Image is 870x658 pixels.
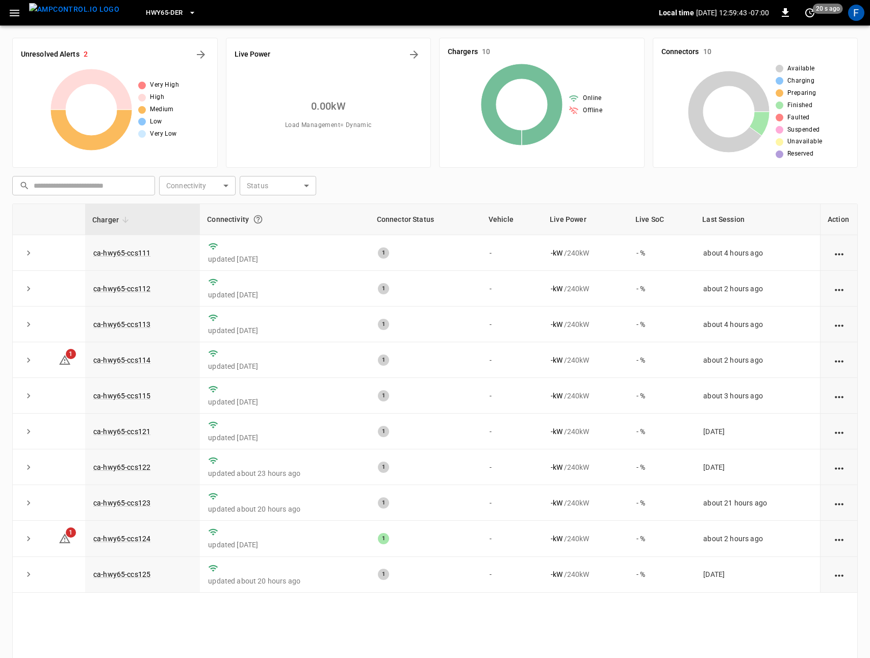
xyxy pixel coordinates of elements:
[695,557,820,593] td: [DATE]
[311,98,346,114] h6: 0.00 kW
[695,204,820,235] th: Last Session
[703,46,711,58] h6: 10
[551,569,562,579] p: - kW
[21,245,36,261] button: expand row
[208,433,361,443] p: updated [DATE]
[696,8,769,18] p: [DATE] 12:59:43 -07:00
[378,390,389,401] div: 1
[551,319,620,330] div: / 240 kW
[628,307,695,342] td: - %
[448,46,478,58] h6: Chargers
[661,46,699,58] h6: Connectors
[551,462,562,472] p: - kW
[378,247,389,259] div: 1
[93,249,150,257] a: ca-hwy65-ccs111
[543,204,628,235] th: Live Power
[481,449,543,485] td: -
[193,46,209,63] button: All Alerts
[92,214,132,226] span: Charger
[551,391,562,401] p: - kW
[378,533,389,544] div: 1
[66,349,76,359] span: 1
[59,356,71,364] a: 1
[150,105,173,115] span: Medium
[551,498,562,508] p: - kW
[802,5,818,21] button: set refresh interval
[551,319,562,330] p: - kW
[833,284,846,294] div: action cell options
[21,531,36,546] button: expand row
[285,120,372,131] span: Load Management = Dynamic
[659,8,694,18] p: Local time
[21,352,36,368] button: expand row
[208,397,361,407] p: updated [DATE]
[21,281,36,296] button: expand row
[378,497,389,509] div: 1
[150,129,176,139] span: Very Low
[481,342,543,378] td: -
[628,378,695,414] td: - %
[833,355,846,365] div: action cell options
[787,64,815,74] span: Available
[93,285,150,293] a: ca-hwy65-ccs112
[93,392,150,400] a: ca-hwy65-ccs115
[481,414,543,449] td: -
[833,426,846,437] div: action cell options
[551,355,620,365] div: / 240 kW
[628,449,695,485] td: - %
[787,149,813,159] span: Reserved
[208,325,361,336] p: updated [DATE]
[21,460,36,475] button: expand row
[551,534,562,544] p: - kW
[378,569,389,580] div: 1
[787,100,812,111] span: Finished
[207,210,362,229] div: Connectivity
[481,204,543,235] th: Vehicle
[787,88,816,98] span: Preparing
[208,290,361,300] p: updated [DATE]
[833,498,846,508] div: action cell options
[813,4,843,14] span: 20 s ago
[150,117,162,127] span: Low
[833,391,846,401] div: action cell options
[481,378,543,414] td: -
[208,468,361,478] p: updated about 23 hours ago
[481,235,543,271] td: -
[695,271,820,307] td: about 2 hours ago
[378,426,389,437] div: 1
[551,284,562,294] p: - kW
[628,521,695,556] td: - %
[551,462,620,472] div: / 240 kW
[146,7,183,19] span: HWY65-DER
[820,204,857,235] th: Action
[695,449,820,485] td: [DATE]
[833,248,846,258] div: action cell options
[695,235,820,271] td: about 4 hours ago
[833,569,846,579] div: action cell options
[787,137,822,147] span: Unavailable
[551,284,620,294] div: / 240 kW
[235,49,271,60] h6: Live Power
[370,204,481,235] th: Connector Status
[833,462,846,472] div: action cell options
[695,485,820,521] td: about 21 hours ago
[481,521,543,556] td: -
[628,204,695,235] th: Live SoC
[66,527,76,538] span: 1
[628,271,695,307] td: - %
[29,3,119,16] img: ampcontrol.io logo
[787,113,810,123] span: Faulted
[848,5,864,21] div: profile-icon
[150,80,179,90] span: Very High
[21,567,36,582] button: expand row
[482,46,490,58] h6: 10
[695,521,820,556] td: about 2 hours ago
[628,235,695,271] td: - %
[481,307,543,342] td: -
[628,485,695,521] td: - %
[551,248,620,258] div: / 240 kW
[481,557,543,593] td: -
[21,49,80,60] h6: Unresolved Alerts
[406,46,422,63] button: Energy Overview
[787,76,814,86] span: Charging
